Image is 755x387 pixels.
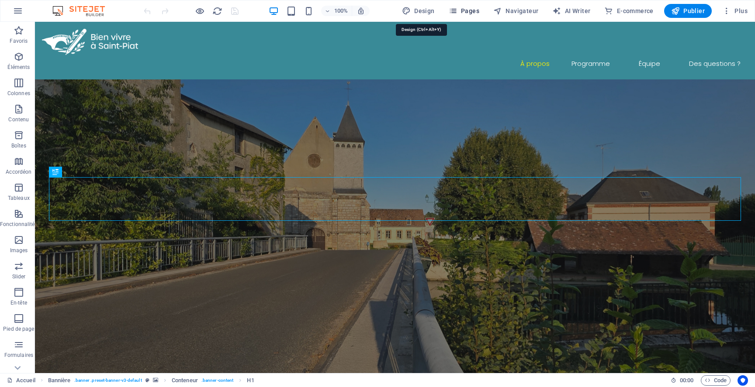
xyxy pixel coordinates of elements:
[7,90,30,97] p: Colonnes
[201,375,233,386] span: . banner-content
[4,352,33,359] p: Formulaires
[686,377,687,384] span: :
[449,7,479,15] span: Pages
[738,375,748,386] button: Usercentrics
[705,375,727,386] span: Code
[334,6,348,16] h6: 100%
[12,273,26,280] p: Slider
[722,7,748,15] span: Plus
[7,375,35,386] a: Cliquez pour annuler la sélection. Double-cliquez pour ouvrir Pages.
[3,325,34,332] p: Pied de page
[194,6,205,16] button: Cliquez ici pour quitter le mode Aperçu et poursuivre l'édition.
[247,375,254,386] span: Cliquez pour sélectionner. Double-cliquez pour modifier.
[402,7,435,15] span: Design
[11,142,26,149] p: Boîtes
[398,4,438,18] button: Design
[604,7,653,15] span: E-commerce
[549,4,594,18] button: AI Writer
[8,116,29,123] p: Contenu
[145,378,149,383] i: Cet élément est une présélection personnalisable.
[664,4,712,18] button: Publier
[7,64,30,71] p: Éléments
[74,375,142,386] span: . banner .preset-banner-v3-default
[445,4,483,18] button: Pages
[212,6,222,16] i: Actualiser la page
[493,7,538,15] span: Navigateur
[680,375,693,386] span: 00 00
[490,4,542,18] button: Navigateur
[212,6,222,16] button: reload
[671,375,694,386] h6: Durée de la session
[552,7,590,15] span: AI Writer
[6,168,31,175] p: Accordéon
[48,375,254,386] nav: breadcrumb
[172,375,198,386] span: Cliquez pour sélectionner. Double-cliquez pour modifier.
[601,4,657,18] button: E-commerce
[10,299,27,306] p: En-tête
[701,375,731,386] button: Code
[671,7,705,15] span: Publier
[50,6,116,16] img: Editor Logo
[48,375,71,386] span: Cliquez pour sélectionner. Double-cliquez pour modifier.
[10,38,28,45] p: Favoris
[8,195,30,202] p: Tableaux
[321,6,352,16] button: 100%
[357,7,365,15] i: Lors du redimensionnement, ajuster automatiquement le niveau de zoom en fonction de l'appareil sé...
[719,4,751,18] button: Plus
[153,378,158,383] i: Cet élément contient un arrière-plan.
[10,247,28,254] p: Images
